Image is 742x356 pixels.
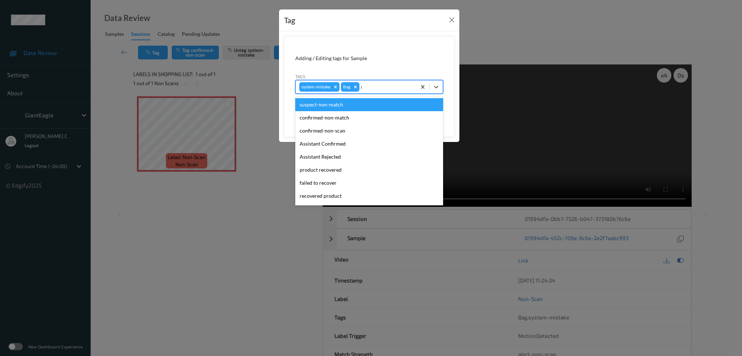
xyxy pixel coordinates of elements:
div: Remove Bag [351,82,359,92]
div: delayed scan [295,202,443,215]
div: suspect-non-match [295,98,443,111]
div: failed to recover [295,176,443,189]
label: Tags [295,73,305,80]
div: Assistant Rejected [295,150,443,163]
div: product recovered [295,163,443,176]
div: confirmed-non-match [295,111,443,124]
button: Close [447,15,457,25]
div: Tag [284,14,295,26]
div: Assistant Confirmed [295,137,443,150]
div: recovered product [295,189,443,202]
div: confirmed-non-scan [295,124,443,137]
div: Bag [341,82,351,92]
div: Remove system-mistake [332,82,339,92]
div: Adding / Editing tags for Sample [295,55,443,62]
div: system-mistake [299,82,332,92]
